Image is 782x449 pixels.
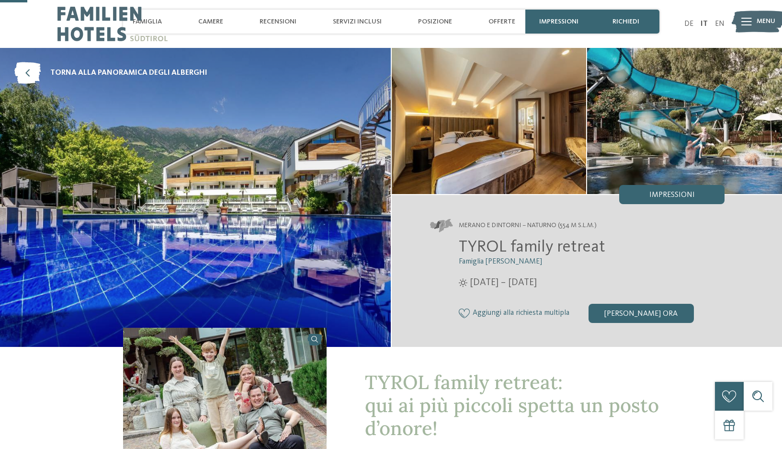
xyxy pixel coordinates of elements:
a: EN [715,20,725,28]
span: Menu [757,17,775,26]
div: [PERSON_NAME] ora [589,304,694,323]
span: TYROL family retreat: qui ai più piccoli spetta un posto d’onore! [365,370,659,440]
span: torna alla panoramica degli alberghi [50,68,207,78]
span: Aggiungi alla richiesta multipla [473,309,569,318]
span: Impressioni [649,191,695,199]
a: IT [701,20,708,28]
img: Un family hotel a Naturno di gran classe [392,48,587,194]
span: [DATE] – [DATE] [470,276,537,289]
a: DE [684,20,693,28]
a: torna alla panoramica degli alberghi [14,62,207,84]
img: Un family hotel a Naturno di gran classe [587,48,782,194]
span: Famiglia [PERSON_NAME] [459,258,542,265]
span: TYROL family retreat [459,239,605,255]
i: Orari d'apertura estate [459,278,467,287]
span: Merano e dintorni – Naturno (554 m s.l.m.) [459,221,597,230]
